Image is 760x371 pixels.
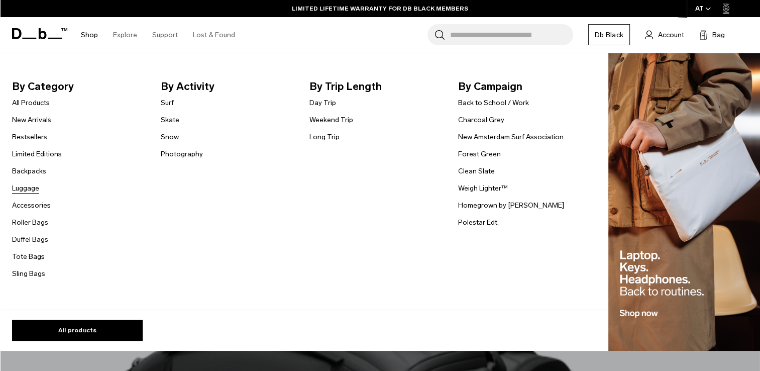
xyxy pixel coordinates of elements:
[161,98,174,108] a: Surf
[458,132,564,142] a: New Amsterdam Surf Association
[458,217,499,228] a: Polestar Edt.
[309,132,340,142] a: Long Trip
[458,183,508,194] a: Weigh Lighter™
[12,234,48,245] a: Duffel Bags
[161,132,179,142] a: Snow
[458,200,564,211] a: Homegrown by [PERSON_NAME]
[12,200,51,211] a: Accessories
[152,17,178,53] a: Support
[658,30,684,40] span: Account
[12,166,46,176] a: Backpacks
[12,268,45,279] a: Sling Bags
[12,149,62,159] a: Limited Editions
[712,30,725,40] span: Bag
[73,17,243,53] nav: Main Navigation
[12,78,145,95] span: By Category
[309,98,336,108] a: Day Trip
[699,29,725,41] button: Bag
[608,53,760,351] img: Db
[458,115,504,125] a: Charcoal Grey
[12,251,45,262] a: Tote Bags
[193,17,235,53] a: Lost & Found
[12,320,143,341] a: All products
[161,78,293,95] span: By Activity
[309,78,442,95] span: By Trip Length
[458,98,529,108] a: Back to School / Work
[113,17,137,53] a: Explore
[645,29,684,41] a: Account
[458,166,495,176] a: Clean Slate
[12,132,47,142] a: Bestsellers
[12,115,51,125] a: New Arrivals
[12,217,48,228] a: Roller Bags
[309,115,353,125] a: Weekend Trip
[161,149,203,159] a: Photography
[12,98,50,108] a: All Products
[292,4,468,13] a: LIMITED LIFETIME WARRANTY FOR DB BLACK MEMBERS
[588,24,630,45] a: Db Black
[458,78,591,95] span: By Campaign
[81,17,98,53] a: Shop
[458,149,501,159] a: Forest Green
[12,183,39,194] a: Luggage
[161,115,179,125] a: Skate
